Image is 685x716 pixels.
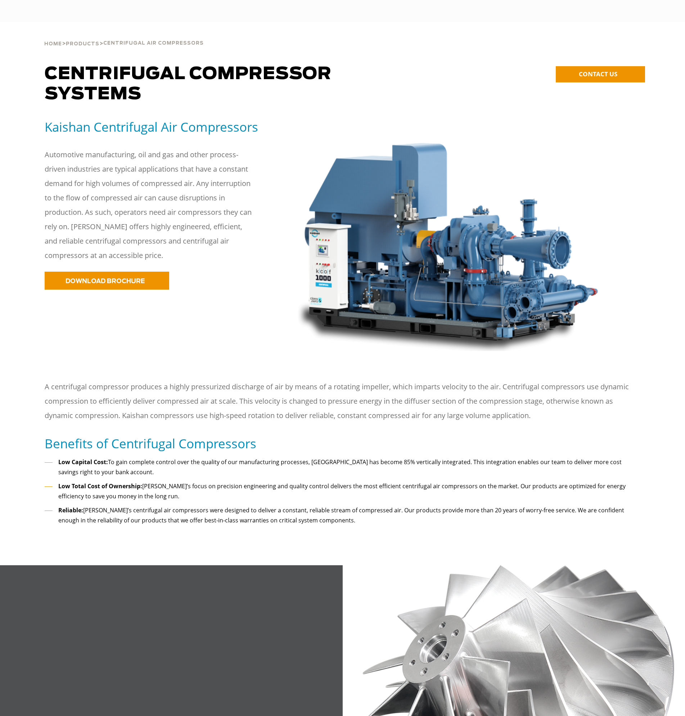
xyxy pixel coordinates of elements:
strong: Reliable: [58,506,83,514]
a: Home [44,40,62,47]
a: Products [66,40,99,47]
span: Centrifugal Compressor Systems [45,65,332,103]
a: CONTACT US [556,66,645,82]
p: Automotive manufacturing, oil and gas and other process-driven industries are typical application... [45,148,253,263]
span: Home [44,42,62,46]
span: CONTACT US [579,70,617,78]
span: DOWNLOAD BROCHURE [66,278,145,284]
p: A centrifugal compressor produces a highly pressurized discharge of air by means of a rotating im... [45,380,641,423]
strong: Low Total Cost of Ownership: [58,482,142,490]
h5: Kaishan Centrifugal Air Compressors [45,119,278,135]
img: Untitled-2 [287,119,605,358]
div: > > [44,22,204,50]
li: To gain complete control over the quality of our manufacturing processes, [GEOGRAPHIC_DATA] has b... [45,457,641,477]
h5: Benefits of Centrifugal Compressors [45,435,641,452]
strong: Low Capital Cost: [58,458,108,466]
li: [PERSON_NAME]’s centrifugal air compressors were designed to deliver a constant, reliable stream ... [45,505,641,526]
span: Products [66,42,99,46]
a: DOWNLOAD BROCHURE [45,272,169,290]
li: [PERSON_NAME]’s focus on precision engineering and quality control delivers the most efficient ce... [45,481,641,502]
span: Centrifugal Air Compressors [103,41,204,46]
